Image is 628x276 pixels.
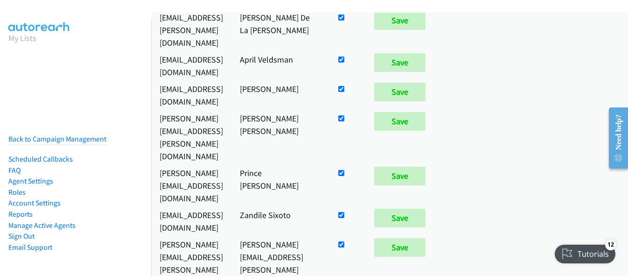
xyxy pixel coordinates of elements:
input: Save [374,238,426,257]
a: Sign Out [8,232,35,241]
td: [EMAIL_ADDRESS][DOMAIN_NAME] [151,51,231,80]
input: Save [374,167,426,185]
a: Agent Settings [8,177,53,185]
input: Save [374,83,426,101]
td: [EMAIL_ADDRESS][PERSON_NAME][DOMAIN_NAME] [151,9,231,51]
td: Prince [PERSON_NAME] [231,164,328,206]
a: Scheduled Callbacks [8,155,73,163]
td: [EMAIL_ADDRESS][DOMAIN_NAME] [151,80,231,110]
td: [PERSON_NAME] [PERSON_NAME] [231,110,328,164]
a: Email Support [8,243,52,252]
input: Save [374,112,426,131]
td: [PERSON_NAME] [231,80,328,110]
a: My Lists [8,33,36,43]
input: Save [374,53,426,72]
iframe: Resource Center [601,101,628,175]
a: Manage Active Agents [8,221,76,230]
a: FAQ [8,166,21,175]
td: [EMAIL_ADDRESS][DOMAIN_NAME] [151,206,231,236]
td: Zandile Sixoto [231,206,328,236]
a: Roles [8,188,26,197]
a: Account Settings [8,198,61,207]
a: Reports [8,210,33,219]
iframe: Checklist [549,235,621,269]
input: Save [374,11,426,30]
td: [PERSON_NAME][EMAIL_ADDRESS][PERSON_NAME][DOMAIN_NAME] [151,110,231,164]
input: Save [374,209,426,227]
td: April Veldsman [231,51,328,80]
td: [PERSON_NAME][EMAIL_ADDRESS][DOMAIN_NAME] [151,164,231,206]
td: [PERSON_NAME] De La [PERSON_NAME] [231,9,328,51]
a: Back to Campaign Management [8,134,106,143]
